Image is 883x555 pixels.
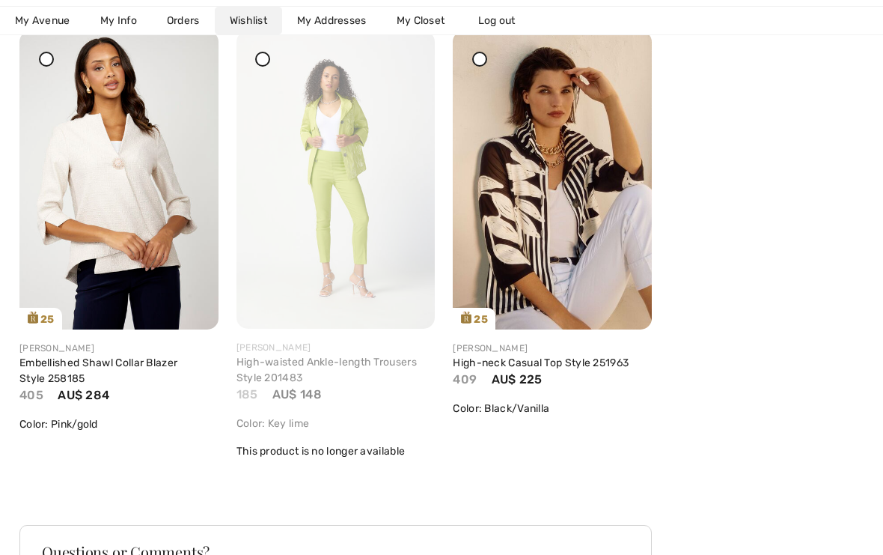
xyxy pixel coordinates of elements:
span: AU$ 148 [272,387,322,401]
img: joseph-ribkoff-pants-key-lime_201483y1_c25c_search.jpg [236,31,436,329]
img: frank-lyman-jackets-blazers-pink-gold_258185_3_7365_search.jpg [19,31,219,329]
div: Color: Pink/gold [19,416,219,432]
span: 409 [453,372,477,386]
p: This product is no longer available [236,443,436,459]
a: Embellished Shawl Collar Blazer Style 258185 [19,357,177,385]
span: My Avenue [15,13,70,28]
img: joseph-ribkoff-jackets-blazers-black-vanilla_251963_1_4773_search.jpg [453,31,652,329]
a: 25 [19,31,219,329]
span: 185 [236,387,258,401]
span: AU$ 284 [58,388,109,402]
span: AU$ 225 [492,372,543,386]
div: Color: Black/Vanilla [453,401,652,416]
div: [PERSON_NAME] [19,342,219,355]
div: [PERSON_NAME] [236,341,436,354]
a: Wishlist [215,7,282,34]
a: My Info [85,7,152,34]
a: Orders [152,7,215,34]
div: Color: Key lime [236,416,436,431]
a: High-waisted Ankle-length Trousers Style 201483 [236,356,417,384]
a: My Addresses [282,7,382,34]
span: 405 [19,388,43,402]
div: [PERSON_NAME] [453,342,652,355]
a: High-neck Casual Top Style 251963 [453,357,629,369]
a: 25 [453,31,652,329]
a: My Closet [382,7,460,34]
a: Log out [463,7,546,34]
